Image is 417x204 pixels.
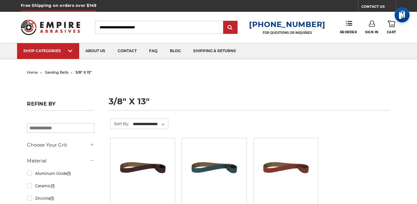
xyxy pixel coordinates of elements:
[387,20,396,34] a: Cart
[67,171,71,176] span: (1)
[361,3,396,12] a: CONTACT US
[27,168,94,179] a: Aluminum Oxide
[115,143,170,198] a: 3/8" x 13" Aluminum Oxide File Belt
[365,30,378,34] span: Sign In
[27,193,94,204] a: Zirconia
[45,70,68,75] a: sanding belts
[27,180,94,191] a: Ceramic
[187,43,242,59] a: shipping & returns
[27,70,38,75] a: home
[132,120,168,129] select: Sort By:
[27,101,94,111] h5: Refine by
[51,184,55,188] span: (1)
[118,143,168,192] img: 3/8" x 13" Aluminum Oxide File Belt
[340,20,357,34] a: Reorder
[23,48,73,53] div: SHOP CATEGORIES
[261,143,311,192] img: 3/8" x 13" Ceramic File Belt
[111,43,143,59] a: contact
[249,20,325,29] a: [PHONE_NUMBER]
[79,43,111,59] a: about us
[164,43,187,59] a: blog
[143,43,164,59] a: faq
[27,141,94,149] h5: Choose Your Grit
[224,21,237,34] input: Submit
[21,16,80,39] img: Empire Abrasives
[109,97,390,111] h1: 3/8" x 13"
[340,30,357,34] span: Reorder
[27,157,94,165] h5: Material
[75,70,92,75] span: 3/8" x 13"
[249,31,325,35] p: FOR QUESTIONS OR INQUIRIES
[258,143,314,198] a: 3/8" x 13" Ceramic File Belt
[186,143,242,198] a: 3/8" x 13"Zirconia File Belt
[189,143,239,192] img: 3/8" x 13"Zirconia File Belt
[50,196,54,201] span: (1)
[387,30,396,34] span: Cart
[111,119,129,128] label: Sort By:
